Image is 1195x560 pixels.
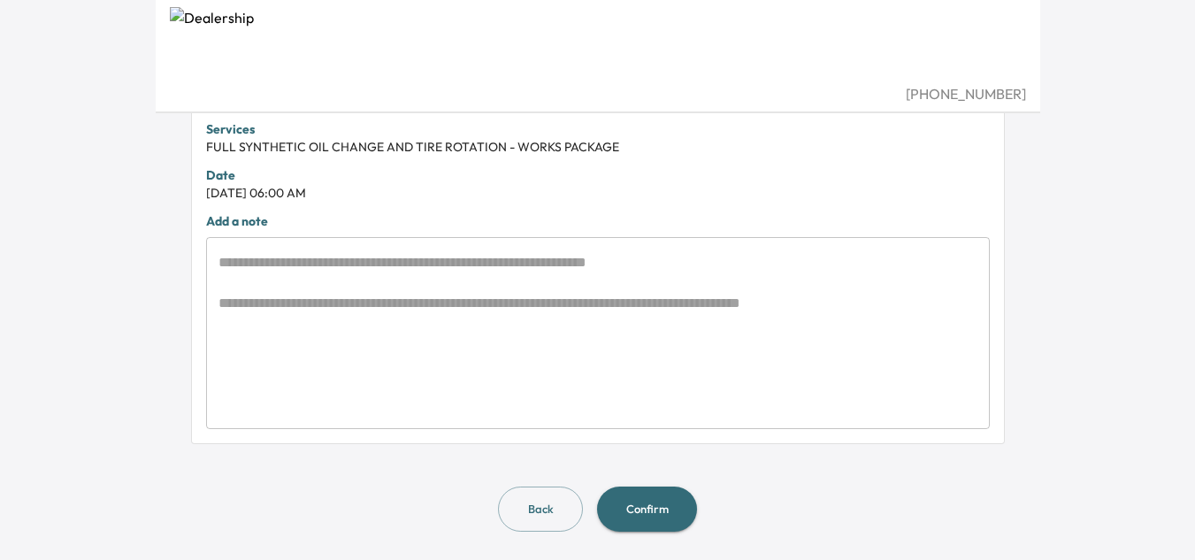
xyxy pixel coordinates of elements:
div: [PHONE_NUMBER] [170,83,1026,104]
strong: Date [206,167,235,183]
strong: Add a note [206,213,268,229]
strong: Services [206,121,255,137]
img: Dealership [170,7,1026,83]
button: Confirm [597,487,697,532]
div: FULL SYNTHETIC OIL CHANGE AND TIRE ROTATION - WORKS PACKAGE [206,138,990,156]
button: Back [498,487,583,532]
div: [DATE] 06:00 AM [206,184,990,202]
